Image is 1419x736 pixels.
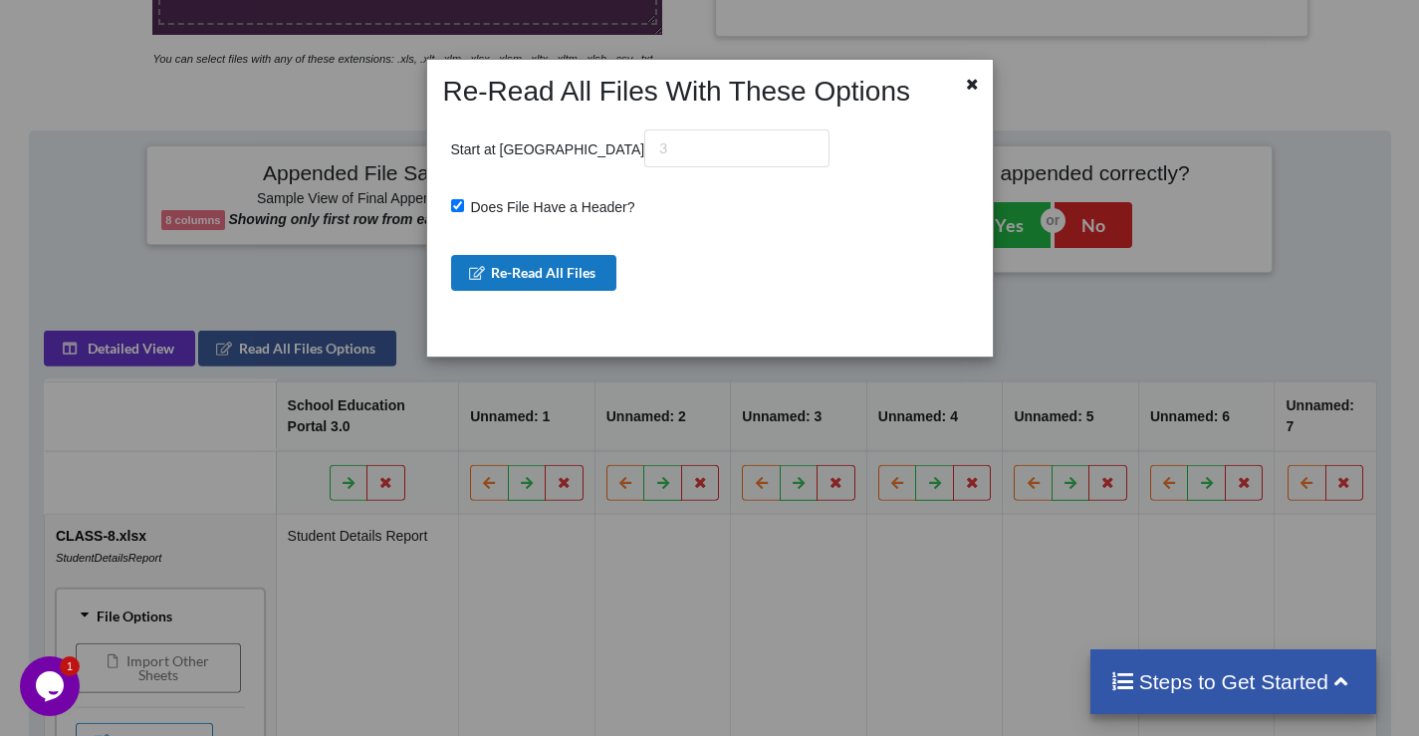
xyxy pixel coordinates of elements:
iframe: chat widget [20,656,84,716]
button: Re-Read All Files [451,255,617,291]
p: Start at [GEOGRAPHIC_DATA] [451,129,830,167]
input: 3 [644,129,829,167]
h2: Re-Read All Files With These Options [433,75,940,109]
h4: Steps to Get Started [1110,669,1356,694]
span: Does File Have a Header? [464,199,635,215]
